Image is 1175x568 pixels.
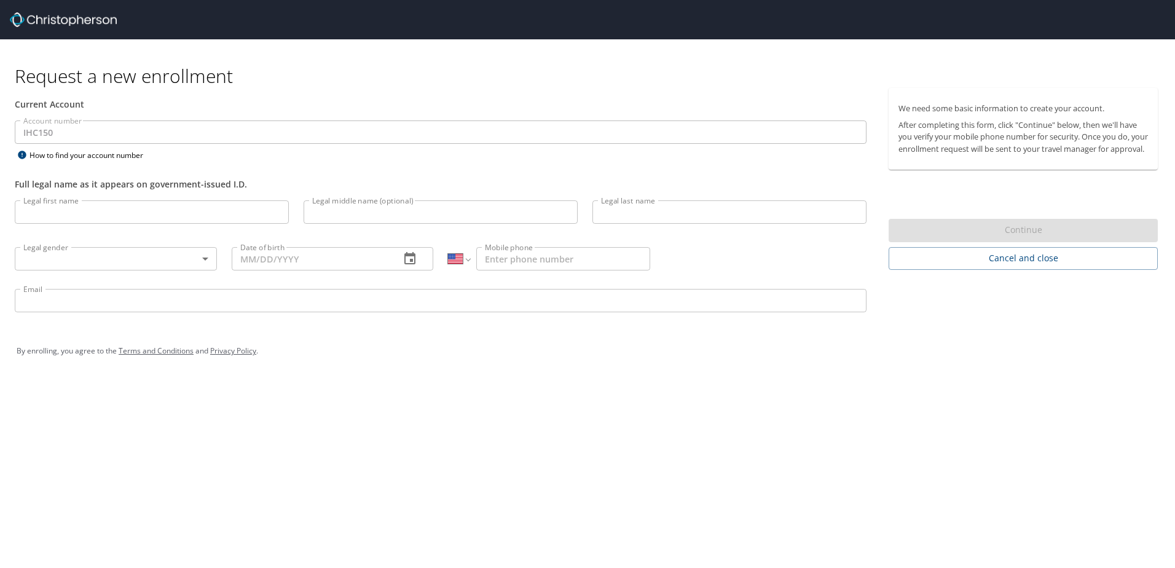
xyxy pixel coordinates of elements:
[476,247,650,270] input: Enter phone number
[119,345,194,356] a: Terms and Conditions
[15,247,217,270] div: ​
[10,12,117,27] img: cbt logo
[898,119,1148,155] p: After completing this form, click "Continue" below, then we'll have you verify your mobile phone ...
[232,247,391,270] input: MM/DD/YYYY
[898,251,1148,266] span: Cancel and close
[15,178,867,191] div: Full legal name as it appears on government-issued I.D.
[210,345,256,356] a: Privacy Policy
[889,247,1158,270] button: Cancel and close
[15,64,1168,88] h1: Request a new enrollment
[17,336,1158,366] div: By enrolling, you agree to the and .
[15,148,168,163] div: How to find your account number
[15,98,867,111] div: Current Account
[898,103,1148,114] p: We need some basic information to create your account.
